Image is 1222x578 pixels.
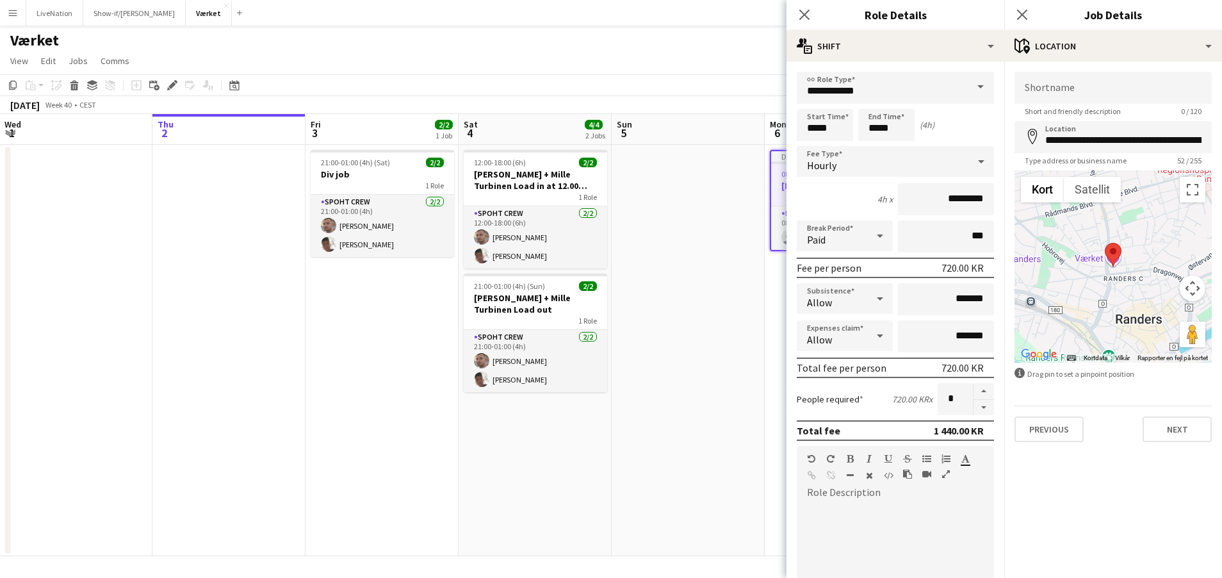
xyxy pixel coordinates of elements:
span: 1 Role [425,181,444,190]
div: CEST [79,100,96,110]
app-job-card: Draft08:00-16:00 (8h)0/1[DOMAIN_NAME] in house1 RoleBlack [PERSON_NAME] Crew ([PERSON_NAME])0/108... [770,150,913,251]
h3: [DOMAIN_NAME] in house [771,180,912,192]
button: Bold [845,454,854,464]
a: Vilkår (åbnes i en ny fane) [1115,354,1130,361]
h3: [PERSON_NAME] + Mille Turbinen Load in at 12.00 hours [464,169,607,192]
div: 720.00 KR [941,361,984,374]
span: 1 Role [578,316,597,326]
h3: Role Details [786,6,1004,23]
button: Vis vejkort [1021,177,1064,202]
button: Horizontal Line [845,470,854,481]
app-card-role: Spoht Crew2/212:00-18:00 (6h)[PERSON_NAME][PERSON_NAME] [464,206,607,268]
button: Unordered List [922,454,931,464]
button: Decrease [974,400,994,416]
div: 1 440.00 KR [934,424,984,437]
button: Clear Formatting [865,470,874,481]
span: 52 / 255 [1167,156,1212,165]
span: 5 [615,126,632,140]
button: Text Color [961,454,970,464]
a: Jobs [63,53,93,69]
span: 3 [309,126,321,140]
div: 720.00 KR [941,261,984,274]
div: 720.00 KR x [892,393,933,405]
a: Edit [36,53,61,69]
span: Allow [807,296,832,309]
span: 12:00-18:00 (6h) [474,158,526,167]
button: Show-if/[PERSON_NAME] [83,1,186,26]
span: 2/2 [579,281,597,291]
button: Vis satellitbilleder [1064,177,1121,202]
span: Thu [158,119,174,130]
span: 2/2 [579,158,597,167]
button: Paste as plain text [903,469,912,479]
span: Type address or business name [1014,156,1137,165]
span: Comms [101,55,129,67]
a: View [5,53,33,69]
div: Drag pin to set a pinpoint position [1014,368,1212,380]
span: Week 40 [42,100,74,110]
button: Undo [807,454,816,464]
span: 21:00-01:00 (4h) (Sat) [321,158,390,167]
button: Fullscreen [941,469,950,479]
img: Google [1018,346,1060,363]
span: Jobs [69,55,88,67]
button: Previous [1014,417,1084,442]
button: Styringselement til kortkamera [1180,276,1205,301]
span: 1 [3,126,21,140]
button: HTML Code [884,470,893,481]
span: 0 / 120 [1171,106,1212,116]
button: Tastaturgenveje [1067,354,1076,363]
h3: Div job [311,169,454,180]
span: 2/2 [426,158,444,167]
h3: [PERSON_NAME] + Mille Turbinen Load out [464,292,607,315]
div: Total fee per person [797,361,886,374]
span: Hourly [807,159,836,172]
span: Sat [464,119,478,130]
span: Short and friendly description [1014,106,1131,116]
div: (4h) [920,119,934,131]
button: Underline [884,454,893,464]
app-job-card: 21:00-01:00 (4h) (Sun)2/2[PERSON_NAME] + Mille Turbinen Load out1 RoleSpoht Crew2/221:00-01:00 (4... [464,274,607,392]
span: 4/4 [585,120,603,129]
a: Rapporter en fejl på kortet [1137,354,1208,361]
button: Strikethrough [903,454,912,464]
label: People required [797,393,863,405]
span: Edit [41,55,56,67]
div: Shift [786,31,1004,62]
div: Fee per person [797,261,861,274]
div: 12:00-18:00 (6h)2/2[PERSON_NAME] + Mille Turbinen Load in at 12.00 hours1 RoleSpoht Crew2/212:00-... [464,150,607,268]
h3: Job Details [1004,6,1222,23]
button: Kortdata [1084,354,1107,363]
div: 2 Jobs [585,131,605,140]
button: Værket [186,1,232,26]
span: Wed [4,119,21,130]
button: Increase [974,383,994,400]
div: 1 Job [436,131,452,140]
div: Location [1004,31,1222,62]
span: Mon [770,119,786,130]
app-card-role: Spoht Crew2/221:00-01:00 (4h)[PERSON_NAME][PERSON_NAME] [311,195,454,257]
span: 21:00-01:00 (4h) (Sun) [474,281,545,291]
button: LiveNation [26,1,83,26]
app-job-card: 21:00-01:00 (4h) (Sat)2/2Div job1 RoleSpoht Crew2/221:00-01:00 (4h)[PERSON_NAME][PERSON_NAME] [311,150,454,257]
a: Åbn dette området i Google Maps (åbner i et nyt vindue) [1018,346,1060,363]
button: Redo [826,454,835,464]
span: 1 Role [578,192,597,202]
span: 6 [768,126,786,140]
span: Allow [807,333,832,346]
span: 2 [156,126,174,140]
div: [DATE] [10,99,40,111]
div: 4h x [877,194,893,205]
app-card-role: Black [PERSON_NAME] Crew ([PERSON_NAME])0/108:00-16:00 (8h) [771,206,912,250]
div: Total fee [797,424,840,437]
app-card-role: Spoht Crew2/221:00-01:00 (4h)[PERSON_NAME][PERSON_NAME] [464,330,607,392]
span: 2/2 [435,120,453,129]
span: 08:00-16:00 (8h) [781,169,833,179]
span: View [10,55,28,67]
button: Slå fuld skærm til/fra [1180,177,1205,202]
h1: Værket [10,31,59,50]
button: Italic [865,454,874,464]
